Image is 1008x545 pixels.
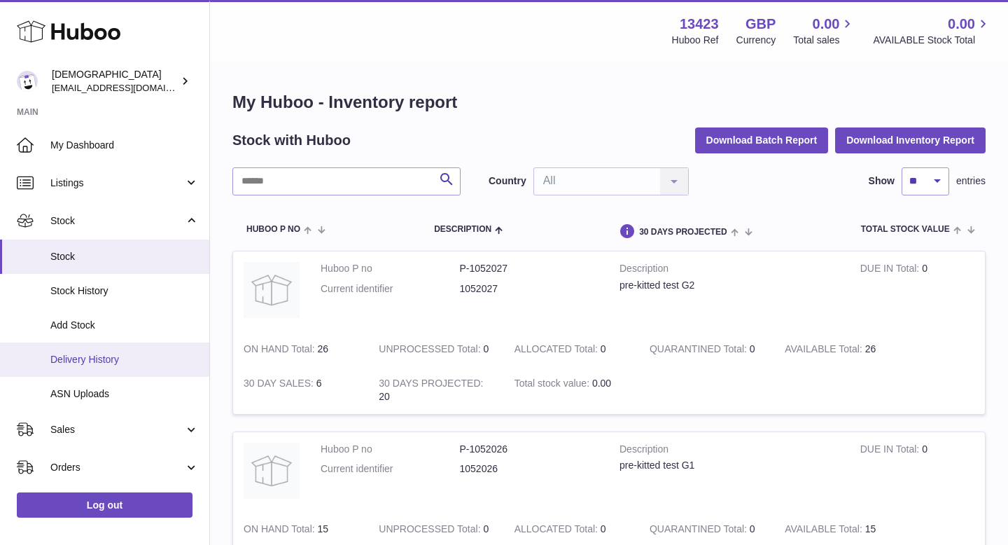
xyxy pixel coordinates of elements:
span: 0.00 [813,15,840,34]
td: 0 [850,432,985,513]
span: Listings [50,177,184,190]
span: [EMAIL_ADDRESS][DOMAIN_NAME] [52,82,206,93]
strong: UNPROCESSED Total [379,523,483,538]
img: product image [244,443,300,499]
div: [DEMOGRAPHIC_DATA] [52,68,178,95]
dt: Current identifier [321,282,460,296]
strong: AVAILABLE Total [785,343,864,358]
strong: ON HAND Total [244,343,318,358]
td: 26 [774,332,909,366]
strong: QUARANTINED Total [650,523,750,538]
span: 0.00 [592,378,611,389]
span: Total stock value [861,225,950,234]
span: entries [956,174,986,188]
strong: 13423 [680,15,719,34]
span: 30 DAYS PROJECTED [639,228,727,237]
span: Stock History [50,284,199,298]
div: Currency [736,34,776,47]
span: 0 [750,343,755,354]
a: 0.00 AVAILABLE Stock Total [873,15,991,47]
span: Huboo P no [246,225,300,234]
button: Download Batch Report [695,127,829,153]
strong: GBP [745,15,776,34]
span: Stock [50,214,184,228]
h1: My Huboo - Inventory report [232,91,986,113]
strong: DUE IN Total [860,263,922,277]
td: 0 [504,332,639,366]
td: 26 [233,332,368,366]
strong: ALLOCATED Total [514,343,601,358]
strong: DUE IN Total [860,443,922,458]
div: pre-kitted test G2 [619,279,839,292]
dt: Current identifier [321,462,460,476]
td: 0 [368,332,503,366]
span: Add Stock [50,319,199,332]
strong: 30 DAYS PROJECTED [379,378,483,392]
dd: 1052026 [460,462,599,476]
span: ASN Uploads [50,387,199,401]
td: 0 [850,251,985,332]
td: 6 [233,366,368,414]
div: pre-kitted test G1 [619,459,839,472]
dt: Huboo P no [321,443,460,456]
span: My Dashboard [50,139,199,152]
strong: ON HAND Total [244,523,318,538]
strong: Total stock value [514,378,592,392]
span: 0 [750,523,755,534]
dt: Huboo P no [321,262,460,275]
span: Total sales [793,34,855,47]
h2: Stock with Huboo [232,131,351,150]
strong: UNPROCESSED Total [379,343,483,358]
dd: P-1052026 [460,443,599,456]
span: Description [434,225,491,234]
td: 20 [368,366,503,414]
img: olgazyuz@outlook.com [17,71,38,92]
strong: AVAILABLE Total [785,523,864,538]
a: 0.00 Total sales [793,15,855,47]
span: Orders [50,461,184,474]
label: Country [489,174,526,188]
dd: P-1052027 [460,262,599,275]
strong: ALLOCATED Total [514,523,601,538]
label: Show [869,174,895,188]
dd: 1052027 [460,282,599,296]
strong: 30 DAY SALES [244,378,316,392]
strong: QUARANTINED Total [650,343,750,358]
strong: Description [619,443,839,460]
a: Log out [17,492,192,518]
span: AVAILABLE Stock Total [873,34,991,47]
button: Download Inventory Report [835,127,986,153]
span: Stock [50,250,199,263]
span: Delivery History [50,353,199,366]
span: Sales [50,423,184,436]
img: product image [244,262,300,318]
span: 0.00 [948,15,975,34]
div: Huboo Ref [672,34,719,47]
strong: Description [619,262,839,279]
